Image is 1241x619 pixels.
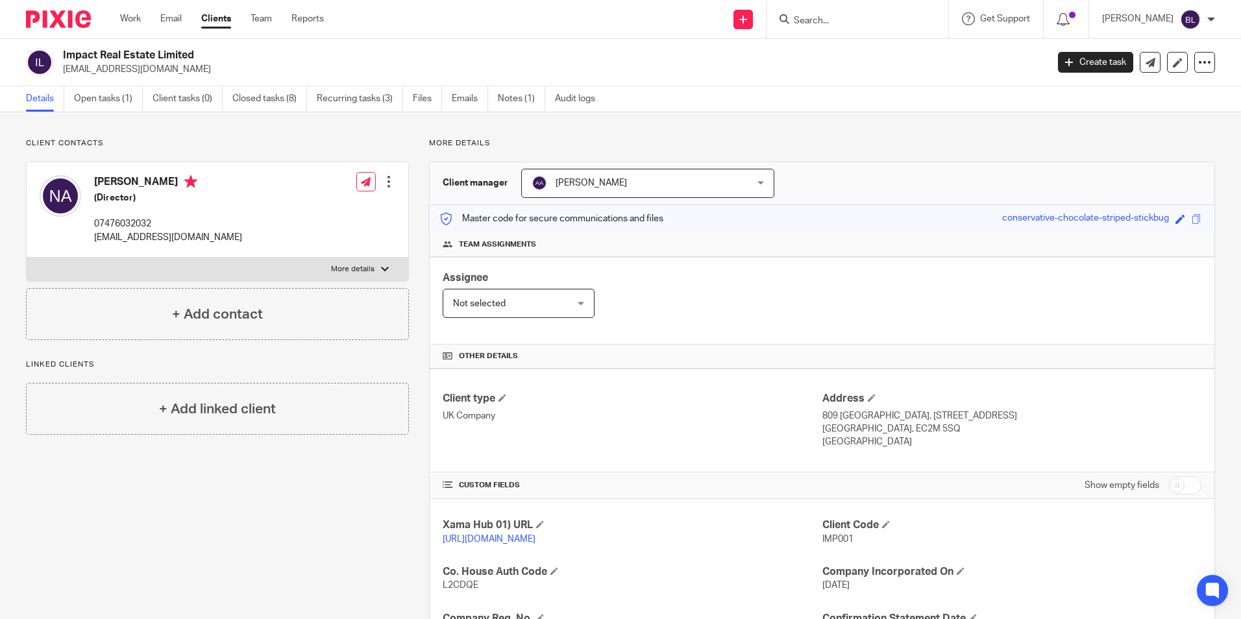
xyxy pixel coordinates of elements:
[443,565,822,579] h4: Co. House Auth Code
[317,86,403,112] a: Recurring tasks (3)
[159,399,276,419] h4: + Add linked client
[251,12,272,25] a: Team
[443,535,535,544] a: [URL][DOMAIN_NAME]
[63,49,843,62] h2: Impact Real Estate Limited
[443,392,822,406] h4: Client type
[980,14,1030,23] span: Get Support
[63,63,1038,76] p: [EMAIL_ADDRESS][DOMAIN_NAME]
[822,392,1201,406] h4: Address
[26,138,409,149] p: Client contacts
[822,535,854,544] span: IMP001
[443,581,478,590] span: L2CDQE
[443,409,822,422] p: UK Company
[452,86,488,112] a: Emails
[120,12,141,25] a: Work
[822,435,1201,448] p: [GEOGRAPHIC_DATA]
[94,217,242,230] p: 07476032032
[443,518,822,532] h4: Xama Hub 01) URL
[153,86,223,112] a: Client tasks (0)
[26,10,91,28] img: Pixie
[1102,12,1173,25] p: [PERSON_NAME]
[1180,9,1201,30] img: svg%3E
[232,86,307,112] a: Closed tasks (8)
[94,191,242,204] h5: (Director)
[822,565,1201,579] h4: Company Incorporated On
[331,264,375,274] p: More details
[459,239,536,250] span: Team assignments
[1058,52,1133,73] a: Create task
[1085,479,1159,492] label: Show empty fields
[443,273,488,283] span: Assignee
[498,86,545,112] a: Notes (1)
[1002,212,1169,226] div: conservative-chocolate-striped-stickbug
[429,138,1215,149] p: More details
[453,299,506,308] span: Not selected
[160,12,182,25] a: Email
[94,175,242,191] h4: [PERSON_NAME]
[555,86,605,112] a: Audit logs
[822,518,1201,532] h4: Client Code
[26,86,64,112] a: Details
[413,86,442,112] a: Files
[94,231,242,244] p: [EMAIL_ADDRESS][DOMAIN_NAME]
[74,86,143,112] a: Open tasks (1)
[26,359,409,370] p: Linked clients
[291,12,324,25] a: Reports
[201,12,231,25] a: Clients
[822,581,850,590] span: [DATE]
[184,175,197,188] i: Primary
[40,175,81,217] img: svg%3E
[459,351,518,361] span: Other details
[532,175,547,191] img: svg%3E
[822,422,1201,435] p: [GEOGRAPHIC_DATA], EC2M 5SQ
[556,178,627,188] span: [PERSON_NAME]
[26,49,53,76] img: svg%3E
[822,409,1201,422] p: 809 [GEOGRAPHIC_DATA], [STREET_ADDRESS]
[439,212,663,225] p: Master code for secure communications and files
[443,176,508,189] h3: Client manager
[172,304,263,324] h4: + Add contact
[793,16,909,27] input: Search
[443,480,822,491] h4: CUSTOM FIELDS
